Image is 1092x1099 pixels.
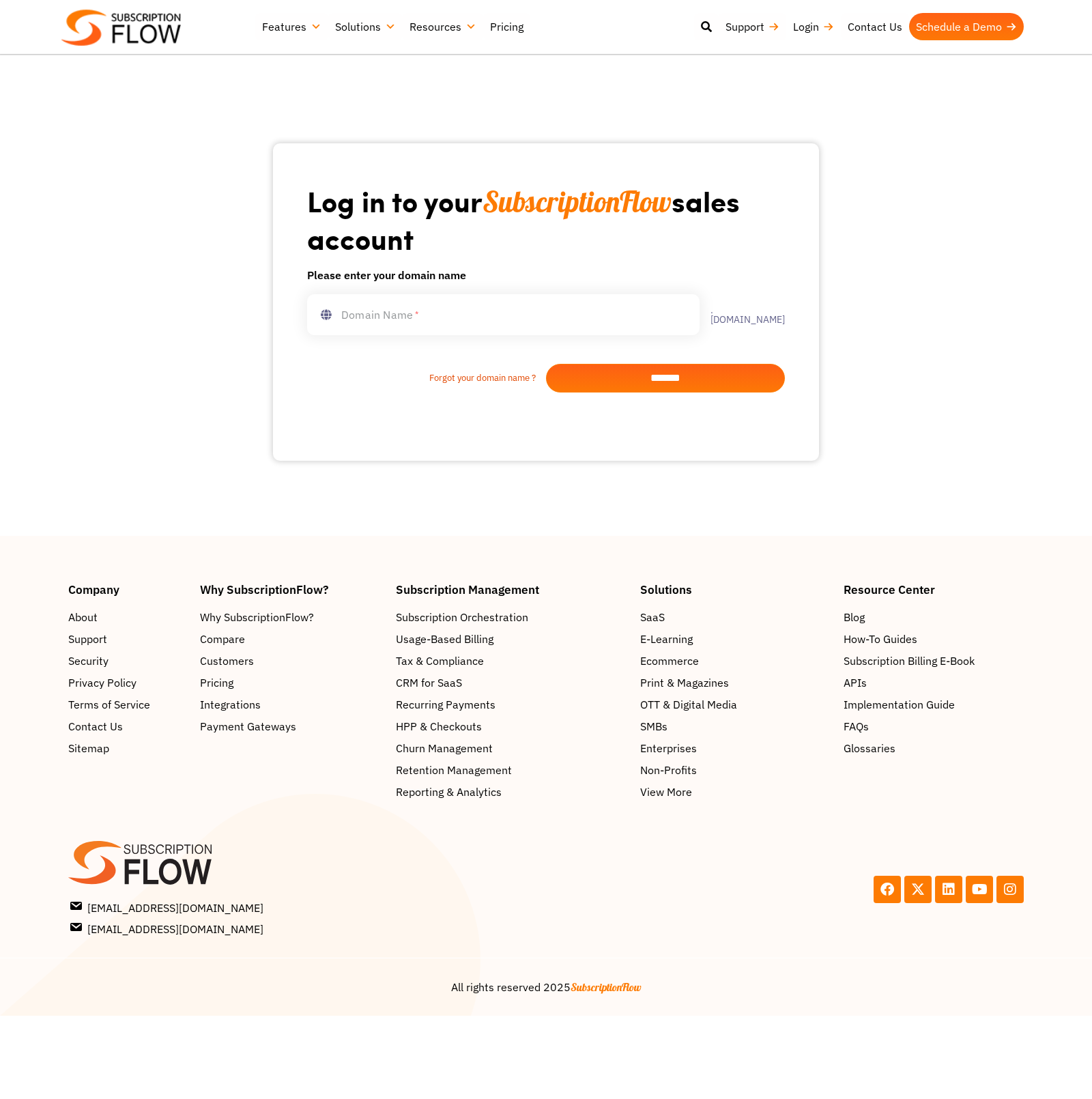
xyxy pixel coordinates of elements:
[844,696,955,713] span: Implementation Guide
[571,980,642,994] span: SubscriptionFlow
[640,584,830,595] h4: Solutions
[909,13,1024,40] a: Schedule a Demo
[68,584,186,595] h4: Company
[396,762,626,778] a: Retention Management
[396,653,626,669] a: Tax & Compliance
[844,584,1024,595] h4: Resource Center
[640,653,699,669] span: Ecommerce
[844,653,1024,669] a: Subscription Billing E-Book
[200,653,254,669] span: Customers
[68,674,186,691] a: Privacy Policy
[640,674,830,691] a: Print & Magazines
[844,674,1024,691] a: APIs
[640,631,693,647] span: E-Learning
[68,609,98,625] span: About
[68,674,136,691] span: Privacy Policy
[844,718,1024,734] a: FAQs
[200,653,383,669] a: Customers
[68,609,186,625] a: About
[68,740,109,756] span: Sitemap
[396,696,626,713] a: Recurring Payments
[841,13,909,40] a: Contact Us
[640,762,830,778] a: Non-Profits
[396,674,462,691] span: CRM for SaaS
[200,674,233,691] span: Pricing
[68,696,150,713] span: Terms of Service
[786,13,841,40] a: Login
[396,696,495,713] span: Recurring Payments
[640,696,830,713] a: OTT & Digital Media
[396,740,626,756] a: Churn Management
[396,784,502,800] span: Reporting & Analytics
[200,584,383,595] h4: Why SubscriptionFlow?
[396,740,493,756] span: Churn Management
[68,631,186,647] a: Support
[61,10,181,46] img: Subscriptionflow
[396,784,626,800] a: Reporting & Analytics
[68,841,212,885] img: SF-logo
[68,653,109,669] span: Security
[71,898,542,916] a: [EMAIL_ADDRESS][DOMAIN_NAME]
[200,609,383,625] a: Why SubscriptionFlow?
[396,718,482,734] span: HPP & Checkouts
[68,718,186,734] a: Contact Us
[307,371,546,385] a: Forgot your domain name ?
[255,13,328,40] a: Features
[68,740,186,756] a: Sitemap
[68,718,123,734] span: Contact Us
[640,740,697,756] span: Enterprises
[640,762,697,778] span: Non-Profits
[396,584,626,595] h4: Subscription Management
[200,609,314,625] span: Why SubscriptionFlow?
[640,674,729,691] span: Print & Magazines
[640,631,830,647] a: E-Learning
[844,631,917,647] span: How-To Guides
[640,696,737,713] span: OTT & Digital Media
[640,784,830,800] a: View More
[640,609,830,625] a: SaaS
[700,305,785,324] label: .[DOMAIN_NAME]
[396,609,626,625] a: Subscription Orchestration
[71,898,263,916] span: [EMAIL_ADDRESS][DOMAIN_NAME]
[328,13,403,40] a: Solutions
[396,674,626,691] a: CRM for SaaS
[396,609,528,625] span: Subscription Orchestration
[71,919,542,937] a: [EMAIL_ADDRESS][DOMAIN_NAME]
[200,674,383,691] a: Pricing
[68,696,186,713] a: Terms of Service
[200,696,261,713] span: Integrations
[396,718,626,734] a: HPP & Checkouts
[640,718,830,734] a: SMBs
[200,631,383,647] a: Compare
[396,631,626,647] a: Usage-Based Billing
[844,609,1024,625] a: Blog
[640,740,830,756] a: Enterprises
[640,653,830,669] a: Ecommerce
[483,184,672,220] span: SubscriptionFlow
[200,631,245,647] span: Compare
[640,609,665,625] span: SaaS
[719,13,786,40] a: Support
[200,696,383,713] a: Integrations
[844,653,975,669] span: Subscription Billing E-Book
[68,979,1024,995] center: All rights reserved 2025
[640,718,667,734] span: SMBs
[396,653,484,669] span: Tax & Compliance
[844,696,1024,713] a: Implementation Guide
[403,13,483,40] a: Resources
[844,609,865,625] span: Blog
[200,718,383,734] a: Payment Gateways
[844,718,869,734] span: FAQs
[844,740,895,756] span: Glossaries
[844,674,867,691] span: APIs
[396,631,493,647] span: Usage-Based Billing
[307,183,785,256] h1: Log in to your sales account
[844,740,1024,756] a: Glossaries
[68,653,186,669] a: Security
[71,919,263,937] span: [EMAIL_ADDRESS][DOMAIN_NAME]
[68,631,107,647] span: Support
[483,13,530,40] a: Pricing
[200,718,296,734] span: Payment Gateways
[640,784,692,800] span: View More
[396,762,512,778] span: Retention Management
